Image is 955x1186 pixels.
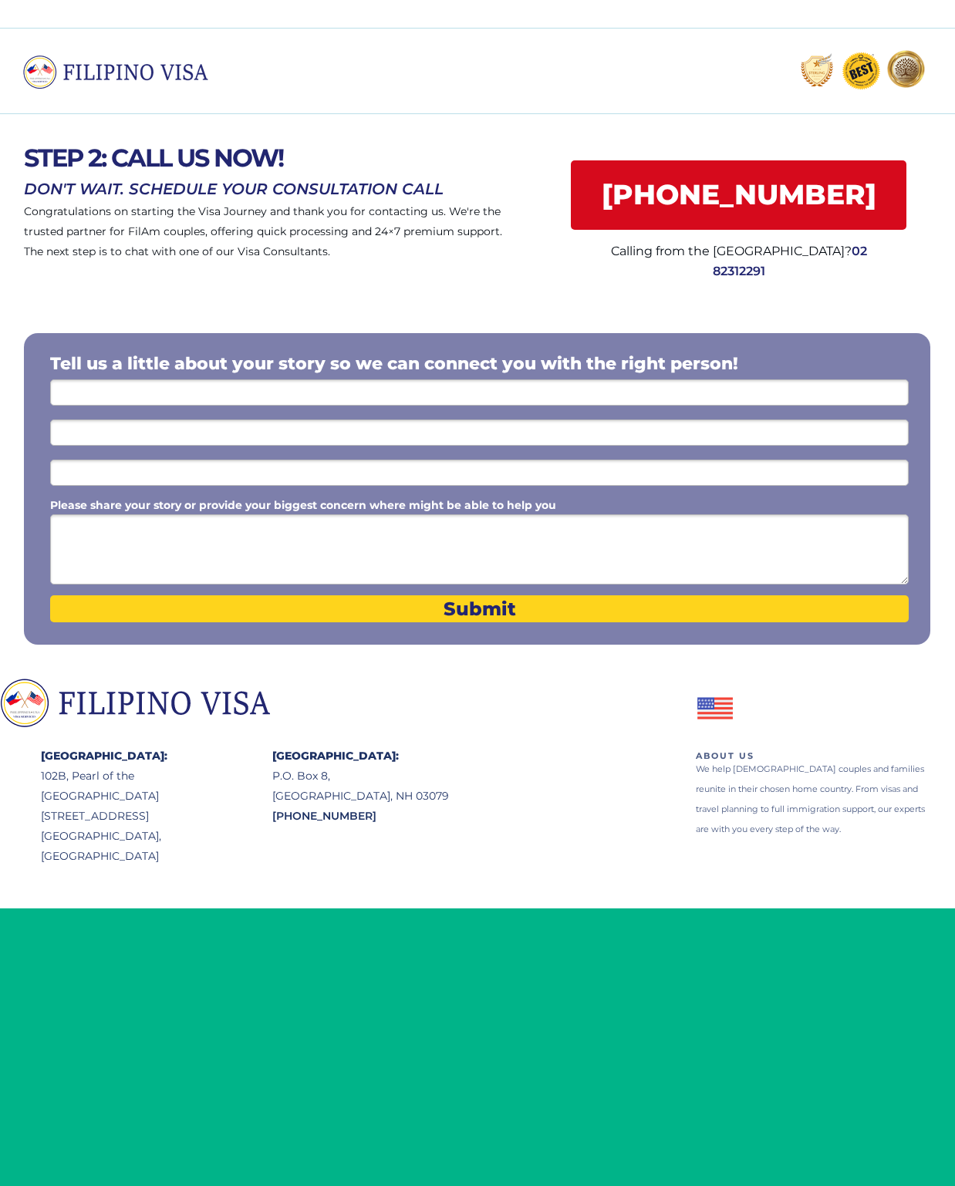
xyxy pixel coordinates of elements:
[571,160,906,230] a: [PHONE_NUMBER]
[571,178,906,211] span: [PHONE_NUMBER]
[41,769,161,863] span: 102B, Pearl of the [GEOGRAPHIC_DATA] [STREET_ADDRESS] [GEOGRAPHIC_DATA], [GEOGRAPHIC_DATA]
[24,180,444,198] span: DON'T WAIT. SCHEDULE YOUR CONSULTATION CALL
[696,763,925,834] span: We help [DEMOGRAPHIC_DATA] couples and families reunite in their chosen home country. From visas ...
[50,353,738,374] span: Tell us a little about your story so we can connect you with the right person!
[272,769,449,803] span: P.O. Box 8, [GEOGRAPHIC_DATA], NH 03079
[41,749,167,763] span: [GEOGRAPHIC_DATA]:
[696,750,754,761] span: ABOUT US
[24,204,502,258] span: Congratulations on starting the Visa Journey and thank you for contacting us. We're the trusted p...
[24,143,283,173] span: STEP 2: CALL US NOW!
[50,595,909,622] button: Submit
[272,749,399,763] span: [GEOGRAPHIC_DATA]:
[50,498,556,512] span: Please share your story or provide your biggest concern where might be able to help you
[50,598,909,620] span: Submit
[272,809,376,823] span: [PHONE_NUMBER]
[611,244,852,258] span: Calling from the [GEOGRAPHIC_DATA]?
